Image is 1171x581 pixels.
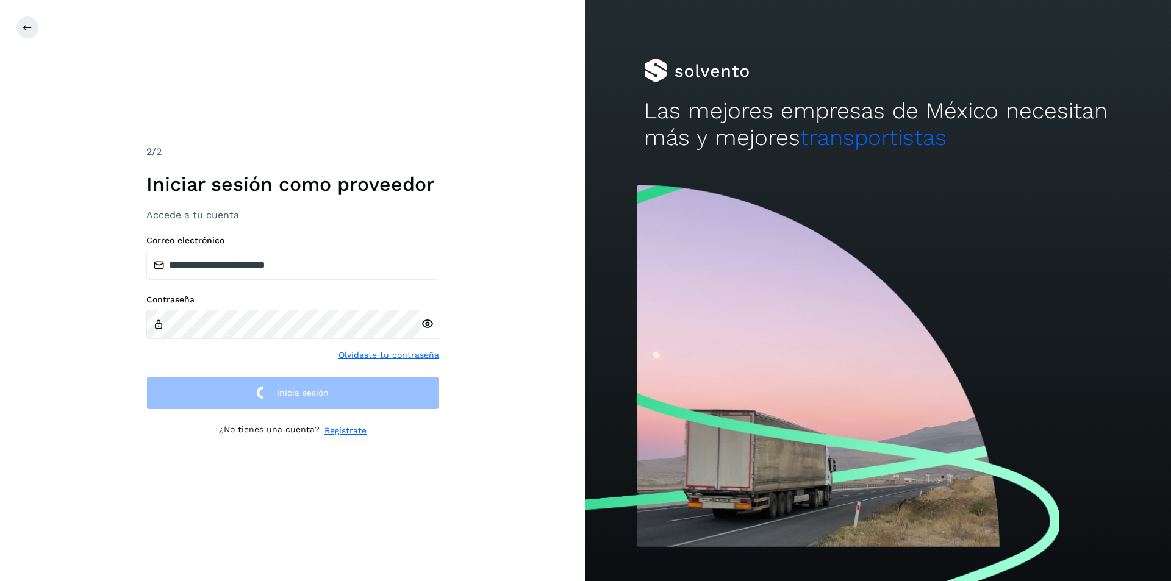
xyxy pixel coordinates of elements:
span: 2 [146,146,152,157]
a: Regístrate [324,424,367,437]
span: Inicia sesión [277,388,329,397]
h3: Accede a tu cuenta [146,209,439,221]
h1: Iniciar sesión como proveedor [146,173,439,196]
h2: Las mejores empresas de México necesitan más y mejores [644,98,1112,152]
a: Olvidaste tu contraseña [338,349,439,362]
button: Inicia sesión [146,376,439,410]
div: /2 [146,144,439,159]
p: ¿No tienes una cuenta? [219,424,320,437]
label: Contraseña [146,294,439,305]
label: Correo electrónico [146,235,439,246]
span: transportistas [800,124,947,151]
